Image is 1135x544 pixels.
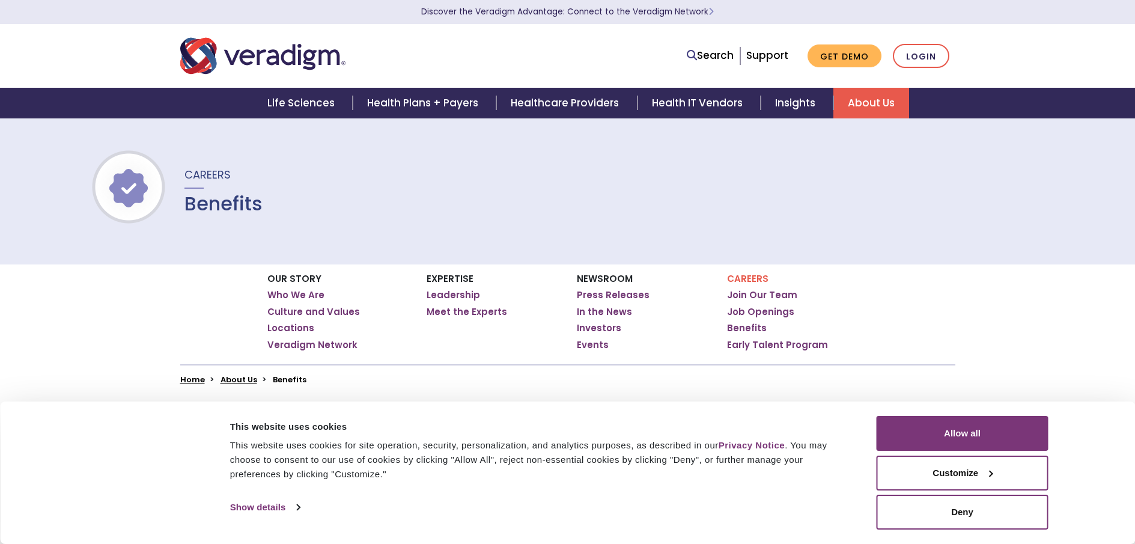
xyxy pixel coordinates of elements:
[267,322,314,334] a: Locations
[230,420,850,434] div: This website uses cookies
[496,88,637,118] a: Healthcare Providers
[427,306,507,318] a: Meet the Experts
[727,322,767,334] a: Benefits
[727,339,828,351] a: Early Talent Program
[577,289,650,301] a: Press Releases
[893,44,949,69] a: Login
[808,44,881,68] a: Get Demo
[221,374,257,385] a: About Us
[637,88,761,118] a: Health IT Vendors
[708,6,714,17] span: Learn More
[761,88,833,118] a: Insights
[230,498,300,516] a: Show details
[719,440,785,450] a: Privacy Notice
[180,36,345,76] img: Veradigm logo
[184,192,263,215] h1: Benefits
[267,289,324,301] a: Who We Are
[421,6,714,17] a: Discover the Veradigm Advantage: Connect to the Veradigm NetworkLearn More
[833,88,909,118] a: About Us
[577,322,621,334] a: Investors
[267,306,360,318] a: Culture and Values
[184,167,231,182] span: Careers
[727,306,794,318] a: Job Openings
[353,88,496,118] a: Health Plans + Payers
[877,456,1048,491] button: Customize
[746,48,788,63] a: Support
[877,495,1048,530] button: Deny
[577,306,632,318] a: In the News
[687,47,734,64] a: Search
[877,416,1048,451] button: Allow all
[253,88,353,118] a: Life Sciences
[230,438,850,481] div: This website uses cookies for site operation, security, personalization, and analytics purposes, ...
[577,339,609,351] a: Events
[180,374,205,385] a: Home
[727,289,797,301] a: Join Our Team
[427,289,480,301] a: Leadership
[267,339,358,351] a: Veradigm Network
